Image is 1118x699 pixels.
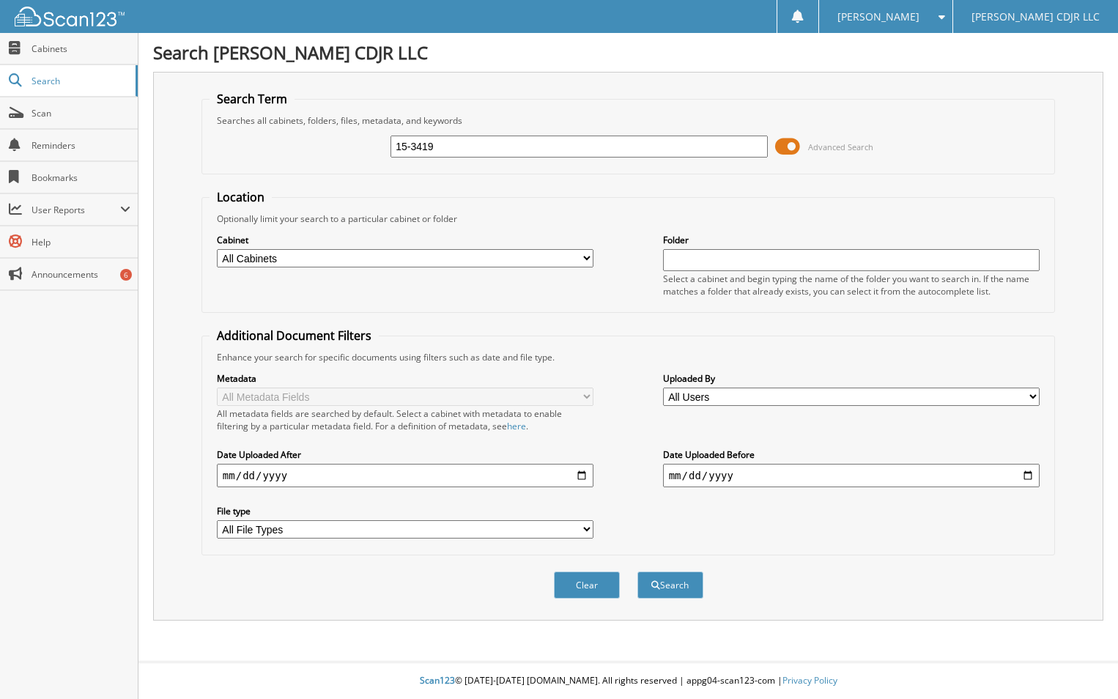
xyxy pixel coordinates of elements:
[663,448,1040,461] label: Date Uploaded Before
[217,448,593,461] label: Date Uploaded After
[663,273,1040,297] div: Select a cabinet and begin typing the name of the folder you want to search in. If the name match...
[153,40,1103,64] h1: Search [PERSON_NAME] CDJR LLC
[210,114,1047,127] div: Searches all cabinets, folders, files, metadata, and keywords
[217,407,593,432] div: All metadata fields are searched by default. Select a cabinet with metadata to enable filtering b...
[971,12,1100,21] span: [PERSON_NAME] CDJR LLC
[210,91,295,107] legend: Search Term
[32,107,130,119] span: Scan
[217,464,593,487] input: start
[32,268,130,281] span: Announcements
[1045,629,1118,699] iframe: Chat Widget
[663,464,1040,487] input: end
[217,372,593,385] label: Metadata
[32,236,130,248] span: Help
[210,212,1047,225] div: Optionally limit your search to a particular cabinet or folder
[32,204,120,216] span: User Reports
[15,7,125,26] img: scan123-logo-white.svg
[663,234,1040,246] label: Folder
[837,12,919,21] span: [PERSON_NAME]
[32,171,130,184] span: Bookmarks
[554,572,620,599] button: Clear
[32,42,130,55] span: Cabinets
[420,674,455,687] span: Scan123
[32,139,130,152] span: Reminders
[637,572,703,599] button: Search
[782,674,837,687] a: Privacy Policy
[210,189,272,205] legend: Location
[808,141,873,152] span: Advanced Search
[120,269,132,281] div: 6
[210,328,379,344] legend: Additional Document Filters
[217,234,593,246] label: Cabinet
[217,505,593,517] label: File type
[663,372,1040,385] label: Uploaded By
[138,663,1118,699] div: © [DATE]-[DATE] [DOMAIN_NAME]. All rights reserved | appg04-scan123-com |
[210,351,1047,363] div: Enhance your search for specific documents using filters such as date and file type.
[507,420,526,432] a: here
[32,75,128,87] span: Search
